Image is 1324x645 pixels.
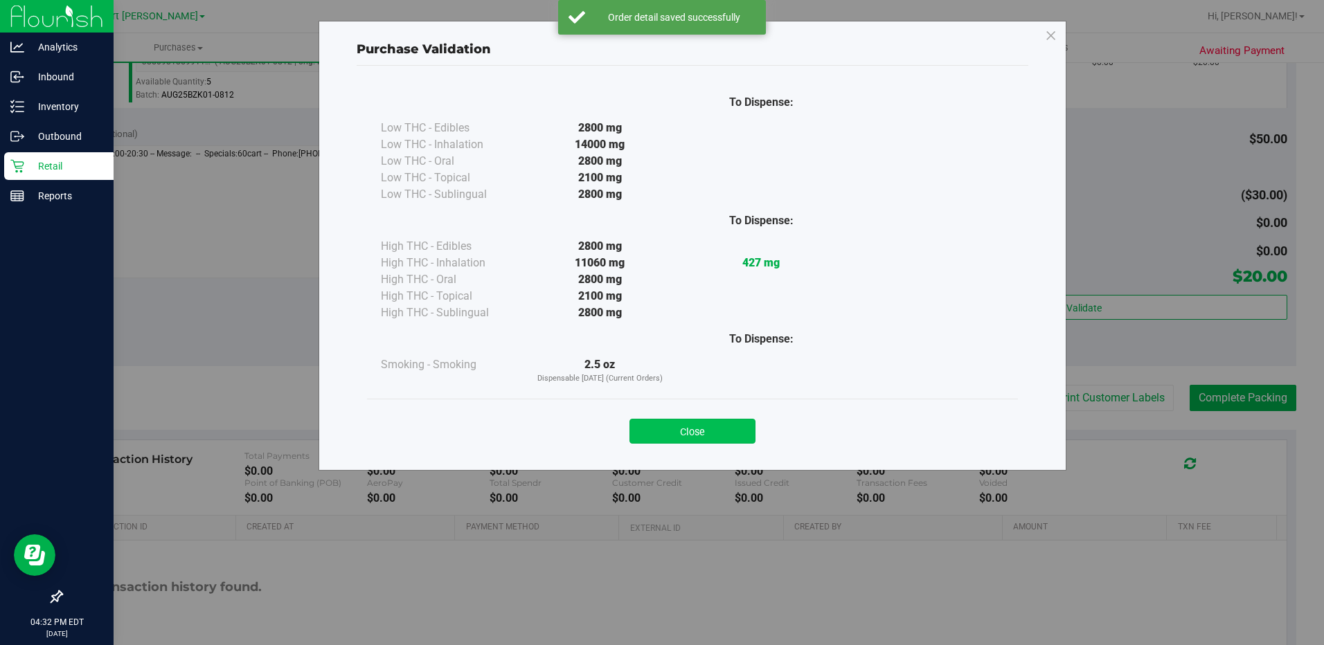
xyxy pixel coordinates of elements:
[10,189,24,203] inline-svg: Reports
[381,186,519,203] div: Low THC - Sublingual
[381,271,519,288] div: High THC - Oral
[519,255,681,271] div: 11060 mg
[519,288,681,305] div: 2100 mg
[10,159,24,173] inline-svg: Retail
[519,238,681,255] div: 2800 mg
[519,170,681,186] div: 2100 mg
[681,94,842,111] div: To Dispense:
[381,356,519,373] div: Smoking - Smoking
[519,120,681,136] div: 2800 mg
[24,69,107,85] p: Inbound
[381,255,519,271] div: High THC - Inhalation
[381,238,519,255] div: High THC - Edibles
[6,616,107,628] p: 04:32 PM EDT
[357,42,491,57] span: Purchase Validation
[381,136,519,153] div: Low THC - Inhalation
[381,153,519,170] div: Low THC - Oral
[24,39,107,55] p: Analytics
[10,129,24,143] inline-svg: Outbound
[381,120,519,136] div: Low THC - Edibles
[681,212,842,229] div: To Dispense:
[24,98,107,115] p: Inventory
[519,136,681,153] div: 14000 mg
[519,373,681,385] p: Dispensable [DATE] (Current Orders)
[681,331,842,347] div: To Dispense:
[24,158,107,174] p: Retail
[519,271,681,288] div: 2800 mg
[742,256,780,269] strong: 427 mg
[381,288,519,305] div: High THC - Topical
[24,188,107,204] p: Reports
[593,10,755,24] div: Order detail saved successfully
[10,40,24,54] inline-svg: Analytics
[10,70,24,84] inline-svg: Inbound
[519,186,681,203] div: 2800 mg
[24,128,107,145] p: Outbound
[381,305,519,321] div: High THC - Sublingual
[519,356,681,385] div: 2.5 oz
[519,305,681,321] div: 2800 mg
[519,153,681,170] div: 2800 mg
[381,170,519,186] div: Low THC - Topical
[629,419,755,444] button: Close
[10,100,24,113] inline-svg: Inventory
[14,534,55,576] iframe: Resource center
[6,628,107,639] p: [DATE]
